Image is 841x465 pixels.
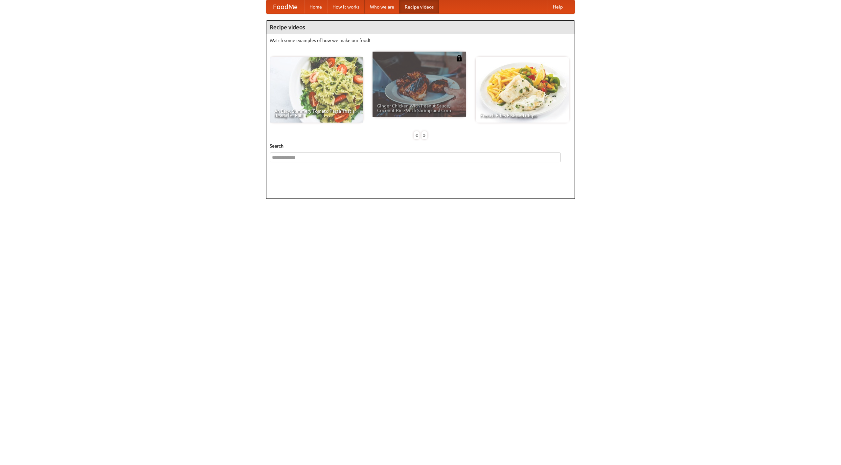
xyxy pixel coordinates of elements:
[266,21,575,34] h4: Recipe videos
[456,55,463,61] img: 483408.png
[476,57,569,123] a: French Fries Fish and Chips
[399,0,439,13] a: Recipe videos
[480,113,564,118] span: French Fries Fish and Chips
[270,57,363,123] a: An Easy, Summery Tomato Pasta That's Ready for Fall
[421,131,427,139] div: »
[365,0,399,13] a: Who we are
[274,109,358,118] span: An Easy, Summery Tomato Pasta That's Ready for Fall
[327,0,365,13] a: How it works
[270,37,571,44] p: Watch some examples of how we make our food!
[270,143,571,149] h5: Search
[266,0,304,13] a: FoodMe
[304,0,327,13] a: Home
[414,131,420,139] div: «
[548,0,568,13] a: Help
